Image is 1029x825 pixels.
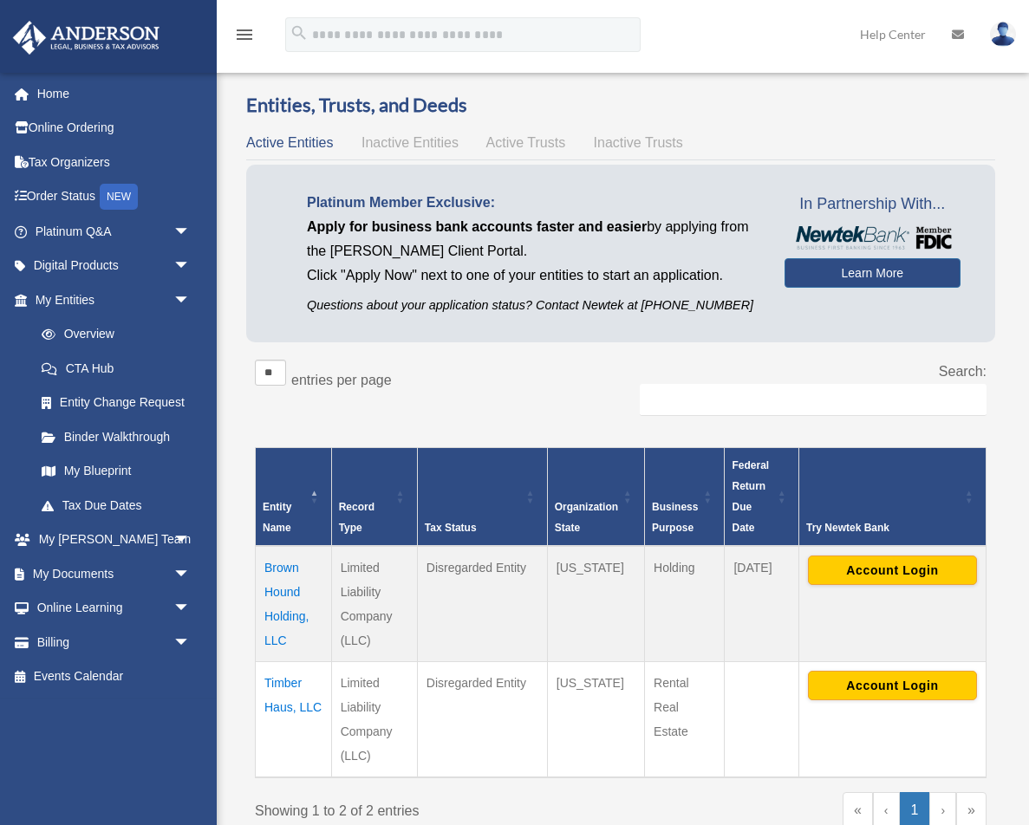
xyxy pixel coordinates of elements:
[24,386,208,420] a: Entity Change Request
[256,448,332,547] th: Entity Name: Activate to invert sorting
[12,523,217,557] a: My [PERSON_NAME] Teamarrow_drop_down
[307,263,759,288] p: Click "Apply Now" next to one of your entities to start an application.
[256,546,332,662] td: Brown Hound Holding, LLC
[12,591,217,626] a: Online Learningarrow_drop_down
[173,249,208,284] span: arrow_drop_down
[24,488,208,523] a: Tax Due Dates
[645,546,725,662] td: Holding
[725,448,799,547] th: Federal Return Due Date: Activate to sort
[246,135,333,150] span: Active Entities
[24,419,208,454] a: Binder Walkthrough
[808,555,977,585] button: Account Login
[290,23,309,42] i: search
[246,92,995,119] h3: Entities, Trusts, and Deeds
[645,662,725,778] td: Rental Real Estate
[555,501,618,534] span: Organization State
[793,226,952,250] img: NewtekBankLogoSM.png
[808,671,977,700] button: Account Login
[331,546,417,662] td: Limited Liability Company (LLC)
[307,219,647,234] span: Apply for business bank accounts faster and easier
[808,678,977,692] a: Account Login
[12,249,217,283] a: Digital Productsarrow_drop_down
[808,562,977,576] a: Account Login
[307,295,759,316] p: Questions about your application status? Contact Newtek at [PHONE_NUMBER]
[24,454,208,489] a: My Blueprint
[725,546,799,662] td: [DATE]
[486,135,566,150] span: Active Trusts
[331,662,417,778] td: Limited Liability Company (LLC)
[331,448,417,547] th: Record Type: Activate to sort
[806,517,960,538] div: Try Newtek Bank
[307,191,759,215] p: Platinum Member Exclusive:
[785,191,961,218] span: In Partnership With...
[173,523,208,558] span: arrow_drop_down
[12,556,217,591] a: My Documentsarrow_drop_down
[547,662,644,778] td: [US_STATE]
[12,659,217,694] a: Events Calendar
[307,215,759,263] p: by applying from the [PERSON_NAME] Client Portal.
[291,373,392,387] label: entries per page
[12,145,217,179] a: Tax Organizers
[24,317,199,352] a: Overview
[8,21,165,55] img: Anderson Advisors Platinum Portal
[100,184,138,210] div: NEW
[12,283,208,317] a: My Entitiesarrow_drop_down
[785,258,961,288] a: Learn More
[12,76,217,111] a: Home
[263,501,291,534] span: Entity Name
[594,135,683,150] span: Inactive Trusts
[173,591,208,627] span: arrow_drop_down
[339,501,374,534] span: Record Type
[24,351,208,386] a: CTA Hub
[234,30,255,45] a: menu
[361,135,459,150] span: Inactive Entities
[547,448,644,547] th: Organization State: Activate to sort
[798,448,986,547] th: Try Newtek Bank : Activate to sort
[12,111,217,146] a: Online Ordering
[939,364,987,379] label: Search:
[12,179,217,215] a: Order StatusNEW
[12,214,217,249] a: Platinum Q&Aarrow_drop_down
[173,556,208,592] span: arrow_drop_down
[652,501,698,534] span: Business Purpose
[173,625,208,660] span: arrow_drop_down
[425,522,477,534] span: Tax Status
[173,283,208,318] span: arrow_drop_down
[234,24,255,45] i: menu
[255,792,608,823] div: Showing 1 to 2 of 2 entries
[12,625,217,659] a: Billingarrow_drop_down
[173,214,208,250] span: arrow_drop_down
[256,662,332,778] td: Timber Haus, LLC
[417,546,547,662] td: Disregarded Entity
[990,22,1016,47] img: User Pic
[417,448,547,547] th: Tax Status: Activate to sort
[645,448,725,547] th: Business Purpose: Activate to sort
[732,459,769,534] span: Federal Return Due Date
[417,662,547,778] td: Disregarded Entity
[547,546,644,662] td: [US_STATE]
